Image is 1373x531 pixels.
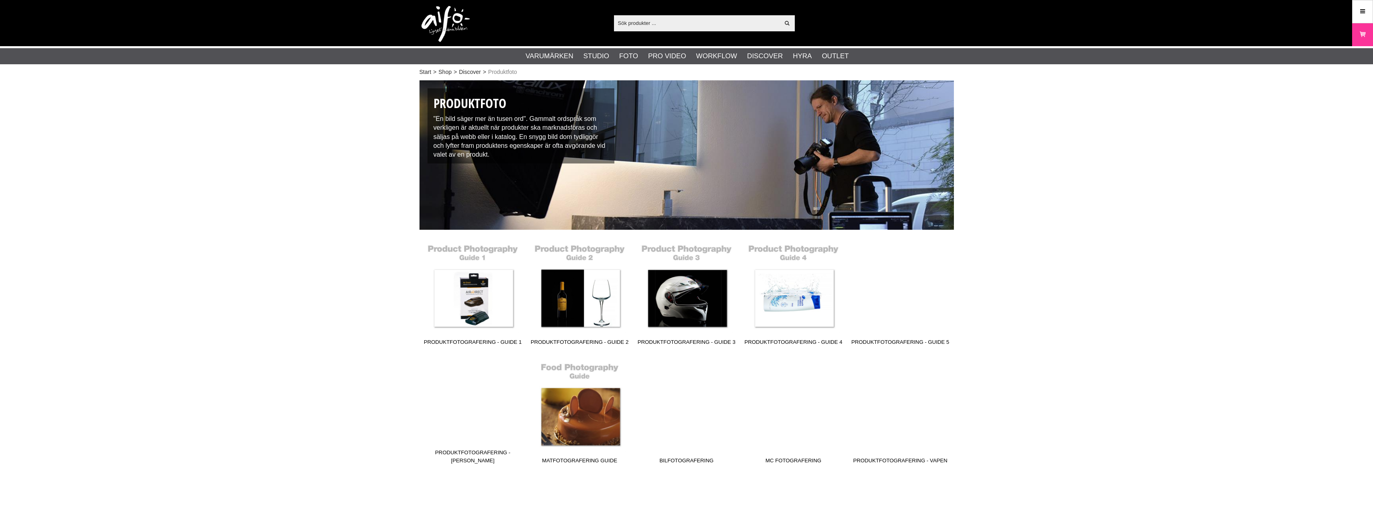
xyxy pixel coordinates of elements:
a: Produktfotografering - Guide 1 [419,241,526,349]
span: Bilfotografering [633,457,740,468]
span: Produktfotografering - Guide 2 [526,338,633,349]
a: Shop [438,68,452,76]
a: MC Fotografering [740,359,847,468]
a: Foto [619,51,638,61]
span: > [454,68,457,76]
a: Outlet [822,51,849,61]
a: Discover [459,68,481,76]
span: > [433,68,436,76]
span: > [483,68,486,76]
a: Varumärken [526,51,573,61]
span: Produktfotografering - Guide 4 [740,338,847,349]
span: MC Fotografering [740,457,847,468]
span: Produktfotografering - [PERSON_NAME] [419,449,526,468]
span: Produktfotografering - Vapen [847,457,954,468]
span: Produktfotografering - Guide 5 [847,338,954,349]
a: Produktfotografering - Guide 3 [633,241,740,349]
img: logo.png [422,6,470,42]
a: Studio [583,51,609,61]
h1: Produktfoto [434,94,609,112]
a: Produktfotografering - Guide 2 [526,241,633,349]
a: Produktfotografering - Vapen [847,359,954,468]
a: Workflow [696,51,737,61]
a: Start [419,68,432,76]
span: Produktfotografering - Guide 3 [633,338,740,349]
a: Bilfotografering [633,359,740,468]
a: Matfotografering Guide [526,359,633,468]
input: Sök produkter ... [614,17,780,29]
span: Produktfotografering - Guide 1 [419,338,526,349]
a: Discover [747,51,783,61]
span: Produktfoto [488,68,517,76]
a: Pro Video [648,51,686,61]
a: Produktfotografering - [PERSON_NAME] [419,359,526,468]
div: "En bild säger mer än tusen ord". Gammalt ordspråk som verkligen är aktuellt när produkter ska ma... [428,88,615,163]
img: Produktfotografering [419,80,954,230]
span: Matfotografering Guide [526,457,633,468]
a: Produktfotografering - Guide 5 [847,241,954,349]
a: Hyra [793,51,812,61]
a: Produktfotografering - Guide 4 [740,241,847,349]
